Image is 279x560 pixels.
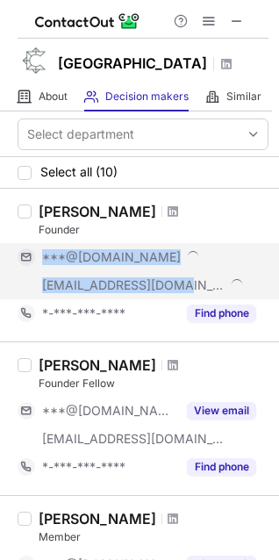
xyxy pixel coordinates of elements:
button: Reveal Button [187,458,256,476]
span: [EMAIL_ADDRESS][DOMAIN_NAME] [42,277,225,293]
span: Decision makers [105,90,189,104]
div: [PERSON_NAME] [39,356,156,374]
div: [PERSON_NAME] [39,203,156,220]
img: ContactOut v5.3.10 [35,11,140,32]
div: Select department [27,126,134,143]
div: [PERSON_NAME] [39,510,156,528]
button: Reveal Button [187,402,256,420]
h1: [GEOGRAPHIC_DATA] [58,53,207,74]
span: Similar [226,90,261,104]
span: Select all (10) [40,165,118,179]
span: About [39,90,68,104]
img: 44e74205dd135fe2dd53bccc1be51a24 [18,43,53,78]
span: ***@[DOMAIN_NAME] [42,249,181,265]
span: ***@[DOMAIN_NAME] [42,403,176,419]
div: Founder [39,222,268,238]
div: Member [39,529,268,545]
button: Reveal Button [187,305,256,322]
span: [EMAIL_ADDRESS][DOMAIN_NAME] [42,431,225,447]
div: Founder Fellow [39,376,268,391]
